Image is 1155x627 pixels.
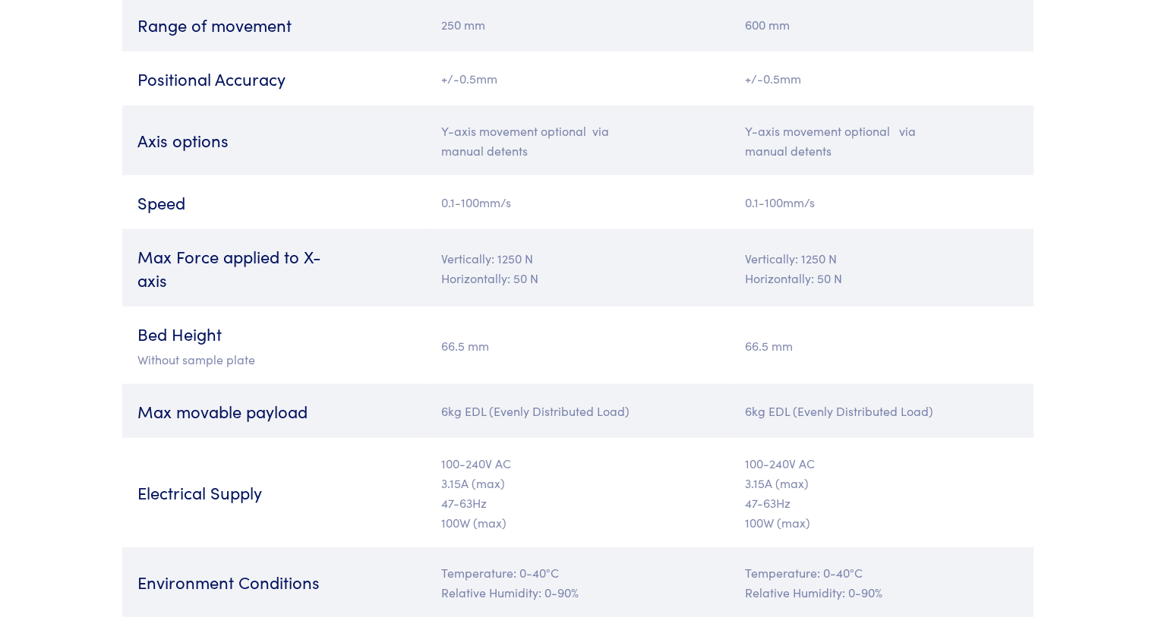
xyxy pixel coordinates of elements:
td: 66.5 mm [426,307,730,384]
td: 6kg EDL (Evenly Distributed Load) [730,384,1034,438]
td: Y-axis movement optional via manual detents [426,106,730,175]
td: Vertically: 1250 N Horizontally: 50 N [426,229,730,307]
td: Bed Height [122,307,426,384]
td: 0.1-100mm/s [730,175,1034,229]
td: Temperature: 0-40°C Relative Humidity: 0-90% [730,547,1034,617]
td: Y-axis movement optional via manual detents [730,106,1034,175]
td: +/-0.5mm [730,52,1034,106]
td: +/-0.5mm [426,52,730,106]
td: Electrical Supply [122,438,426,547]
td: Speed [122,175,426,229]
td: Vertically: 1250 N Horizontally: 50 N [730,229,1034,307]
td: 6kg EDL (Evenly Distributed Load) [426,384,730,438]
span: Without sample plate [137,351,255,367]
td: 0.1-100mm/s [426,175,730,229]
td: Positional Accuracy [122,52,426,106]
td: 100-240V AC 3.15A (max) 47-63Hz 100W (max) [426,438,730,547]
td: Environment Conditions [122,547,426,617]
td: Temperature: 0-40°C Relative Humidity: 0-90% [426,547,730,617]
td: 100-240V AC 3.15A (max) 47-63Hz 100W (max) [730,438,1034,547]
td: 66.5 mm [730,307,1034,384]
td: Axis options [122,106,426,175]
td: Max movable payload [122,384,426,438]
td: Max Force applied to X-axis [122,229,426,307]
